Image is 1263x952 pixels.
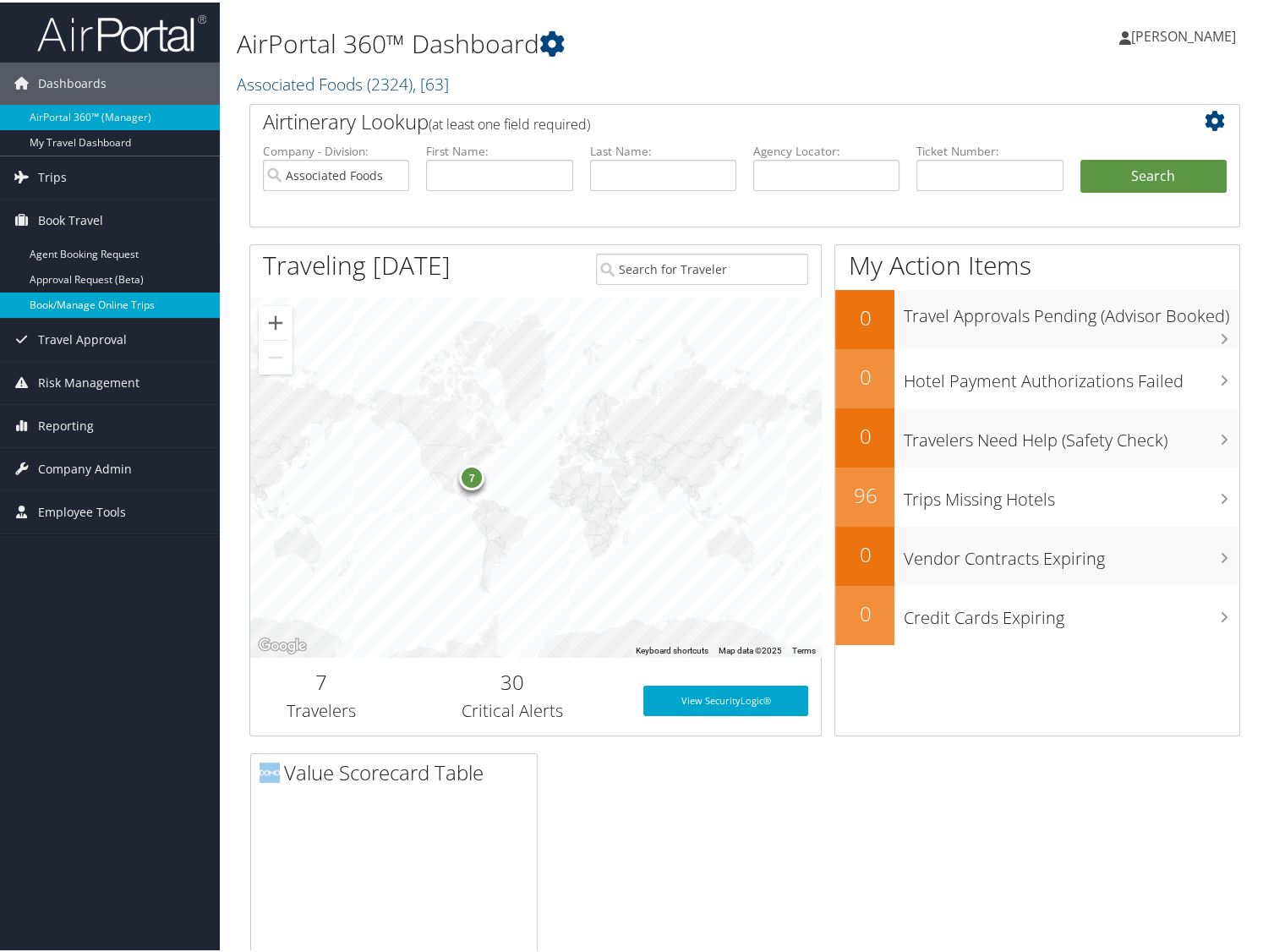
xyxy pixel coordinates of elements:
h2: 0 [835,419,894,448]
h3: Hotel Payment Authorizations Failed [903,358,1239,391]
img: domo-logo.png [260,760,280,780]
h3: Travelers [263,697,380,720]
input: Search for Traveler [596,251,808,282]
button: Keyboard shortcuts [636,643,708,654]
span: Book Travel [38,197,103,239]
span: , [ 63 ] [413,70,449,93]
h3: Vendor Contracts Expiring [903,536,1239,568]
label: Ticket Number: [916,140,1063,157]
h3: Travel Approvals Pending (Advisor Booked) [903,293,1239,326]
span: Employee Tools [38,489,126,531]
a: Terms (opens in new tab) [792,643,816,653]
div: 7 [459,462,484,487]
h2: 7 [263,665,380,694]
h3: Trips Missing Hotels [903,477,1239,509]
button: Search [1080,157,1227,191]
h2: 96 [835,479,894,507]
h2: Airtinerary Lookup [263,105,1145,134]
h2: 0 [835,301,894,330]
h3: Credit Cards Expiring [903,595,1239,627]
label: Last Name: [590,140,736,157]
h3: Critical Alerts [406,697,618,720]
label: Agency Locator: [753,140,899,157]
a: 0Travel Approvals Pending (Advisor Booked) [835,287,1239,347]
span: ( 2324 ) [367,70,413,93]
h1: My Action Items [835,245,1239,281]
span: Risk Management [38,359,139,402]
label: Company - Division: [263,140,409,157]
h2: 0 [835,538,894,566]
span: Map data ©2025 [719,643,782,653]
a: View SecurityLogic® [643,683,808,714]
label: First Name: [426,140,572,157]
h1: AirPortal 360™ Dashboard [237,24,914,59]
span: Trips [38,154,67,196]
span: Reporting [38,402,94,445]
button: Zoom in [259,304,293,337]
h2: 0 [835,597,894,626]
img: airportal-logo.png [37,11,206,51]
h2: Value Scorecard Table [260,756,537,785]
h1: Traveling [DATE] [263,245,451,281]
a: Open this area in Google Maps (opens a new window) [254,632,310,654]
h3: Travelers Need Help (Safety Check) [903,418,1239,450]
h2: 0 [835,360,894,389]
a: 0Credit Cards Expiring [835,583,1239,643]
a: Associated Foods [237,70,449,93]
a: 0Hotel Payment Authorizations Failed [835,347,1239,406]
a: 0Travelers Need Help (Safety Check) [835,406,1239,465]
a: 96Trips Missing Hotels [835,465,1239,524]
button: Zoom out [259,338,293,372]
img: Google [254,632,310,654]
span: (at least one field required) [429,112,590,131]
span: Dashboards [38,60,107,102]
span: Company Admin [38,446,132,488]
h2: 30 [406,665,618,694]
a: [PERSON_NAME] [1119,8,1253,59]
span: Travel Approval [38,316,127,358]
span: [PERSON_NAME] [1131,25,1236,43]
a: 0Vendor Contracts Expiring [835,524,1239,583]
